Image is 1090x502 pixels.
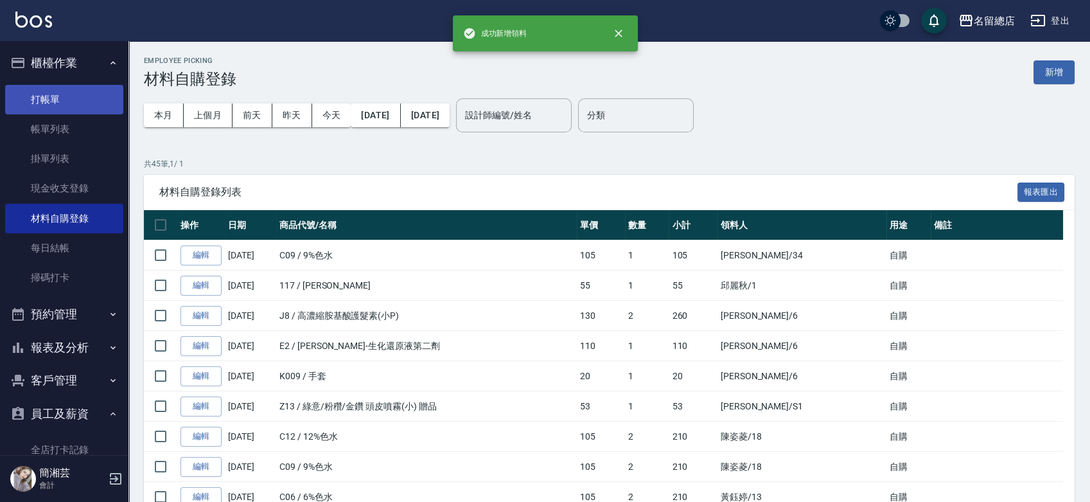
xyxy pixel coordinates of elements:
[180,336,222,356] a: 編輯
[5,204,123,233] a: 材料自購登錄
[225,271,276,301] td: [DATE]
[886,361,930,391] td: 自購
[886,422,930,452] td: 自購
[276,422,577,452] td: C12 / 12%色水
[225,361,276,391] td: [DATE]
[180,457,222,477] a: 編輯
[5,435,123,465] a: 全店打卡記錄
[180,397,222,417] a: 編輯
[351,103,400,127] button: [DATE]
[5,85,123,114] a: 打帳單
[1033,66,1075,78] a: 新增
[233,103,272,127] button: 前天
[669,271,717,301] td: 55
[669,422,717,452] td: 210
[1033,60,1075,84] button: 新增
[669,331,717,361] td: 110
[225,391,276,422] td: [DATE]
[577,422,625,452] td: 105
[312,103,351,127] button: 今天
[144,158,1075,170] p: 共 45 筆, 1 / 1
[625,331,669,361] td: 1
[276,452,577,482] td: C09 / 9%色水
[5,331,123,364] button: 報表及分析
[1017,183,1065,202] button: 報表匯出
[180,276,222,296] a: 編輯
[886,271,930,301] td: 自購
[5,233,123,263] a: 每日結帳
[669,452,717,482] td: 210
[225,210,276,240] th: 日期
[5,114,123,144] a: 帳單列表
[276,240,577,271] td: C09 / 9%色水
[717,210,886,240] th: 領料人
[577,240,625,271] td: 105
[669,361,717,391] td: 20
[276,271,577,301] td: 117 / [PERSON_NAME]
[180,246,222,265] a: 編輯
[5,298,123,331] button: 預約管理
[144,70,236,88] h3: 材料自購登錄
[5,263,123,292] a: 掃碼打卡
[276,391,577,422] td: Z13 / 綠意/粉穳/金鑽 頭皮噴霧(小) 贈品
[886,301,930,331] td: 自購
[39,467,105,480] h5: 簡湘芸
[886,331,930,361] td: 自購
[577,331,625,361] td: 110
[577,452,625,482] td: 105
[177,210,225,240] th: 操作
[225,331,276,361] td: [DATE]
[669,301,717,331] td: 260
[886,452,930,482] td: 自購
[15,12,52,28] img: Logo
[180,306,222,326] a: 編輯
[717,422,886,452] td: 陳姿菱 /18
[463,27,527,40] span: 成功新增領料
[10,466,36,492] img: Person
[717,331,886,361] td: [PERSON_NAME] /6
[625,391,669,422] td: 1
[225,301,276,331] td: [DATE]
[5,46,123,80] button: 櫃檯作業
[159,186,1017,199] span: 材料自購登錄列表
[272,103,312,127] button: 昨天
[144,103,184,127] button: 本月
[669,210,717,240] th: 小計
[5,364,123,397] button: 客戶管理
[669,391,717,422] td: 53
[180,366,222,386] a: 編輯
[717,452,886,482] td: 陳姿菱 /18
[144,57,236,65] h2: Employee Picking
[577,361,625,391] td: 20
[669,240,717,271] td: 105
[276,331,577,361] td: E2 / [PERSON_NAME]-生化還原液第二劑
[604,19,633,48] button: close
[401,103,450,127] button: [DATE]
[5,174,123,203] a: 現金收支登錄
[1025,9,1075,33] button: 登出
[974,13,1015,29] div: 名留總店
[625,422,669,452] td: 2
[953,8,1020,34] button: 名留總店
[276,301,577,331] td: J8 / 高濃縮胺基酸護髮素(小P)
[225,452,276,482] td: [DATE]
[184,103,233,127] button: 上個月
[225,422,276,452] td: [DATE]
[577,210,625,240] th: 單價
[625,271,669,301] td: 1
[276,210,577,240] th: 商品代號/名稱
[625,210,669,240] th: 數量
[5,397,123,431] button: 員工及薪資
[886,210,930,240] th: 用途
[625,452,669,482] td: 2
[717,361,886,391] td: [PERSON_NAME] /6
[886,240,930,271] td: 自購
[39,480,105,491] p: 會計
[577,301,625,331] td: 130
[276,361,577,391] td: K009 / 手套
[886,391,930,422] td: 自購
[625,301,669,331] td: 2
[1017,185,1065,197] a: 報表匯出
[225,240,276,271] td: [DATE]
[625,361,669,391] td: 1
